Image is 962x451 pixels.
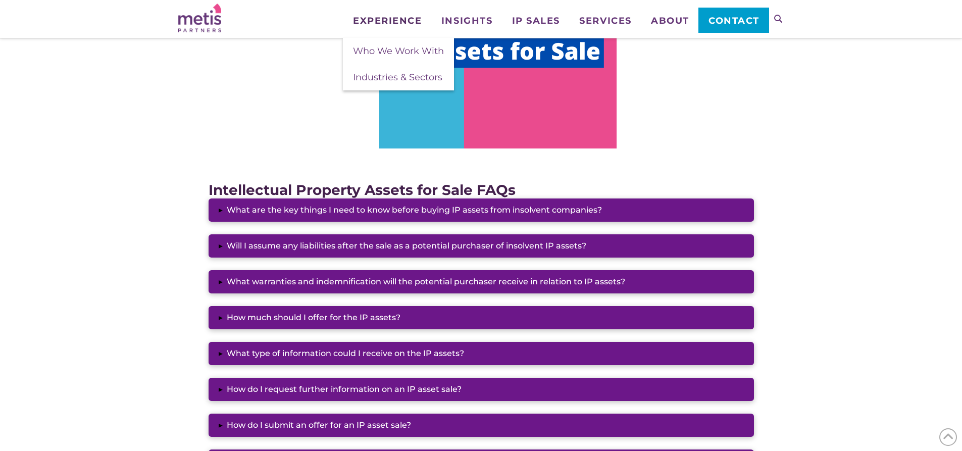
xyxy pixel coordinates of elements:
[512,16,560,25] span: IP Sales
[343,64,454,90] a: Industries & Sectors
[343,38,454,64] a: Who We Work With
[441,16,492,25] span: Insights
[209,414,754,437] button: ▸How do I submit an offer for an IP asset sale?
[209,198,754,222] button: ▸What are the key things I need to know before buying IP assets from insolvent companies?
[209,181,516,198] strong: Intellectual Property Assets for Sale FAQs
[353,45,444,57] span: Who We Work With
[708,16,760,25] span: Contact
[178,4,221,32] img: Metis Partners
[209,342,754,365] button: ▸What type of information could I receive on the IP assets?
[209,378,754,401] button: ▸How do I request further information on an IP asset sale?
[353,72,442,83] span: Industries & Sectors
[651,16,689,25] span: About
[579,16,631,25] span: Services
[939,428,957,446] span: Back to Top
[353,16,422,25] span: Experience
[698,8,769,33] a: Contact
[209,234,754,258] button: ▸Will I assume any liabilities after the sale as a potential purchaser of insolvent IP assets?
[209,306,754,329] button: ▸How much should I offer for the IP assets?
[209,270,754,293] button: ▸What warranties and indemnification will the potential purchaser receive in relation to IP assets?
